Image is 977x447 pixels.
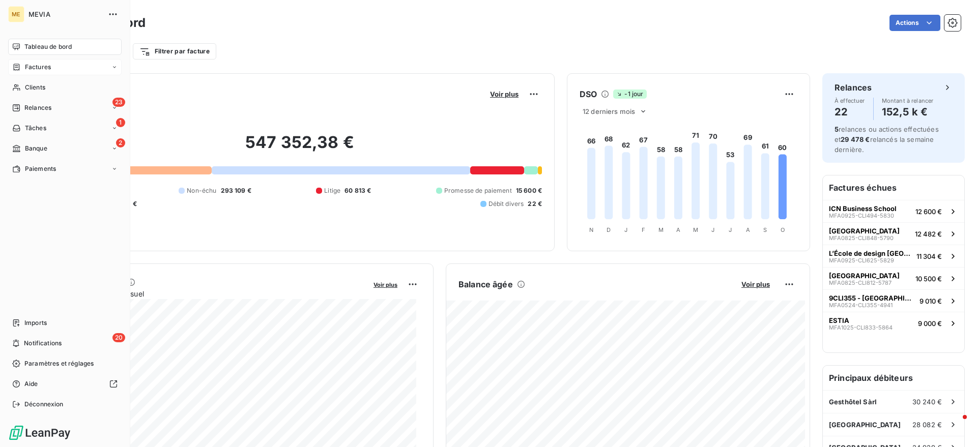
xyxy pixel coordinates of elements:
[835,125,939,154] span: relances ou actions effectuées et relancés la semaine dernière.
[487,90,522,99] button: Voir plus
[729,226,732,233] tspan: J
[889,15,940,31] button: Actions
[738,280,773,289] button: Voir plus
[829,302,893,308] span: MFA0524-CLI355-4941
[823,222,964,245] button: [GEOGRAPHIC_DATA]MFA0825-CLI848-579012 482 €
[613,90,646,99] span: -1 jour
[829,421,901,429] span: [GEOGRAPHIC_DATA]
[24,379,38,389] span: Aide
[823,200,964,222] button: ICN Business SchoolMFA0925-CLI494-583012 600 €
[711,226,714,233] tspan: J
[823,267,964,289] button: [GEOGRAPHIC_DATA]MFA0825-CLI812-578710 500 €
[835,104,865,120] h4: 22
[823,175,964,200] h6: Factures échues
[918,319,942,327] span: 9 000 €
[823,245,964,267] button: L’École de design [GEOGRAPHIC_DATA]MFA0925-CLI625-582911 304 €
[583,107,635,115] span: 12 derniers mois
[693,226,698,233] tspan: M
[882,98,934,104] span: Montant à relancer
[829,316,849,324] span: ESTIA
[8,376,122,392] a: Aide
[829,272,900,280] span: [GEOGRAPHIC_DATA]
[24,42,72,51] span: Tableau de bord
[112,98,125,107] span: 23
[24,359,94,368] span: Paramètres et réglages
[607,226,611,233] tspan: D
[658,226,664,233] tspan: M
[915,207,942,216] span: 12 600 €
[116,118,125,127] span: 1
[741,280,770,288] span: Voir plus
[829,280,892,286] span: MFA0825-CLI812-5787
[187,186,216,195] span: Non-échu
[916,252,942,260] span: 11 304 €
[221,186,251,195] span: 293 109 €
[746,226,750,233] tspan: A
[829,294,915,302] span: 9CLI355 - [GEOGRAPHIC_DATA][PERSON_NAME] 3
[324,186,340,195] span: Litige
[116,138,125,147] span: 2
[589,226,593,233] tspan: N
[25,144,47,153] span: Banque
[763,226,767,233] tspan: S
[58,132,542,163] h2: 547 352,38 €
[24,339,62,348] span: Notifications
[24,318,47,327] span: Imports
[25,124,46,133] span: Tâches
[28,10,102,18] span: MEVIA
[373,281,397,288] span: Voir plus
[882,104,934,120] h4: 152,5 k €
[919,297,942,305] span: 9 010 €
[781,226,785,233] tspan: O
[370,280,400,289] button: Voir plus
[624,226,627,233] tspan: J
[829,227,900,235] span: [GEOGRAPHIC_DATA]
[912,421,942,429] span: 28 082 €
[912,398,942,406] span: 30 240 €
[8,6,24,22] div: ME
[823,312,964,334] button: ESTIAMFA1025-CLI833-58649 000 €
[835,98,865,104] span: À effectuer
[580,88,597,100] h6: DSO
[823,366,964,390] h6: Principaux débiteurs
[8,425,71,441] img: Logo LeanPay
[829,257,894,263] span: MFA0925-CLI625-5829
[676,226,680,233] tspan: A
[344,186,371,195] span: 60 813 €
[829,324,893,331] span: MFA1025-CLI833-5864
[823,289,964,312] button: 9CLI355 - [GEOGRAPHIC_DATA][PERSON_NAME] 3MFA0524-CLI355-49419 010 €
[444,186,512,195] span: Promesse de paiement
[25,63,51,72] span: Factures
[829,398,877,406] span: Gesthôtel Sàrl
[829,235,894,241] span: MFA0825-CLI848-5790
[915,275,942,283] span: 10 500 €
[490,90,519,98] span: Voir plus
[112,333,125,342] span: 20
[528,199,542,208] span: 22 €
[829,249,912,257] span: L’École de design [GEOGRAPHIC_DATA]
[25,164,56,173] span: Paiements
[58,288,366,299] span: Chiffre d'affaires mensuel
[942,412,967,437] iframe: Intercom live chat
[516,186,542,195] span: 15 600 €
[835,81,872,94] h6: Relances
[458,278,513,290] h6: Balance âgée
[642,226,645,233] tspan: F
[915,230,942,238] span: 12 482 €
[835,125,839,133] span: 5
[841,135,870,143] span: 29 478 €
[25,83,45,92] span: Clients
[24,400,64,409] span: Déconnexion
[489,199,524,208] span: Débit divers
[829,204,897,213] span: ICN Business School
[829,213,894,219] span: MFA0925-CLI494-5830
[24,103,51,112] span: Relances
[133,43,216,59] button: Filtrer par facture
